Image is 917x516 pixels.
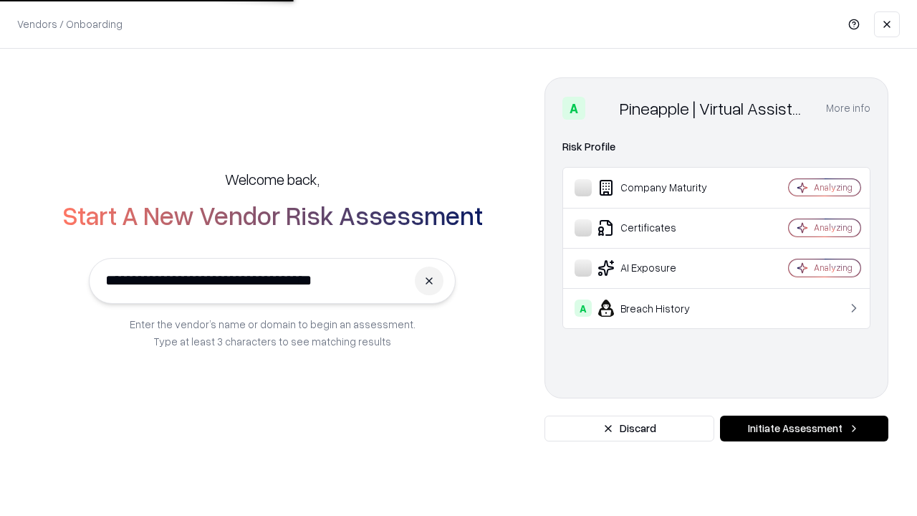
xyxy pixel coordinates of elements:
[575,300,746,317] div: Breach History
[720,416,888,441] button: Initiate Assessment
[814,262,853,274] div: Analyzing
[826,95,870,121] button: More info
[575,259,746,277] div: AI Exposure
[130,315,416,350] p: Enter the vendor’s name or domain to begin an assessment. Type at least 3 characters to see match...
[591,97,614,120] img: Pineapple | Virtual Assistant Agency
[562,138,870,156] div: Risk Profile
[814,181,853,193] div: Analyzing
[62,201,483,229] h2: Start A New Vendor Risk Assessment
[225,169,320,189] h5: Welcome back,
[17,16,123,32] p: Vendors / Onboarding
[575,300,592,317] div: A
[575,219,746,236] div: Certificates
[620,97,809,120] div: Pineapple | Virtual Assistant Agency
[814,221,853,234] div: Analyzing
[544,416,714,441] button: Discard
[575,179,746,196] div: Company Maturity
[562,97,585,120] div: A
